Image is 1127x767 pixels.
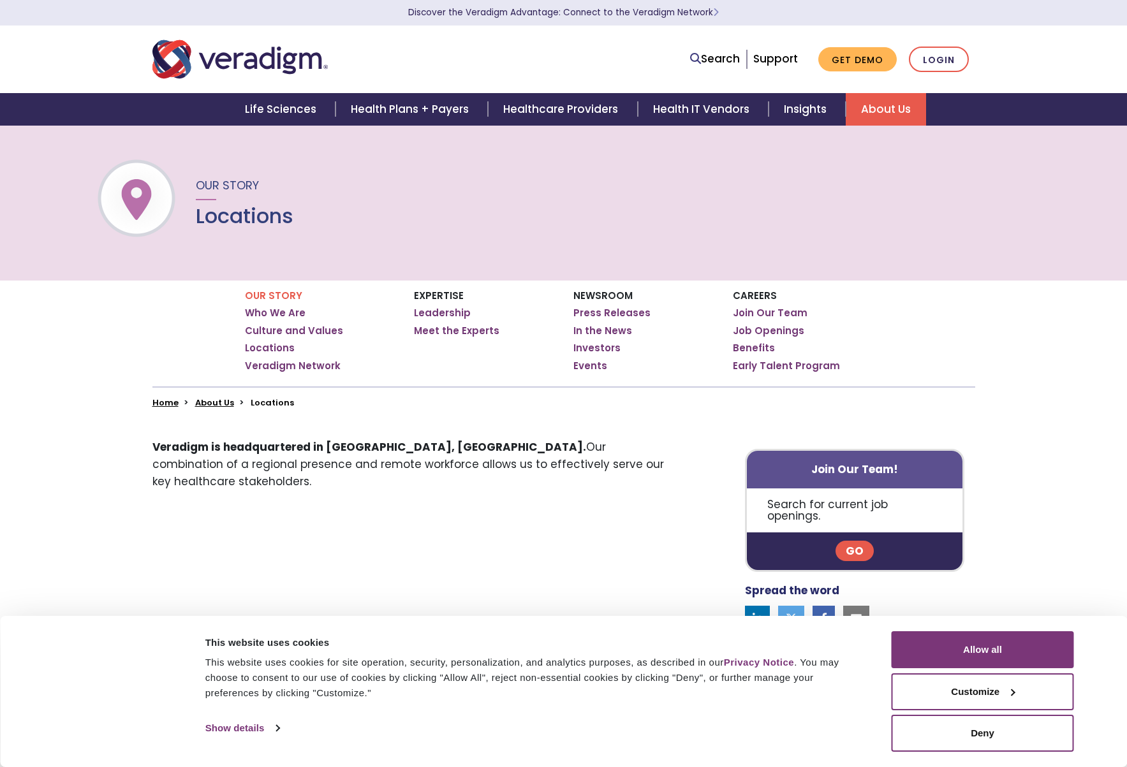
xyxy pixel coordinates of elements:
a: Health IT Vendors [638,93,769,126]
button: Allow all [892,631,1074,668]
a: Join Our Team [733,307,807,319]
a: Benefits [733,342,775,354]
a: In the News [573,325,632,337]
button: Customize [892,673,1074,710]
a: Healthcare Providers [488,93,637,126]
a: Culture and Values [245,325,343,337]
div: This website uses cookies [205,635,863,650]
p: Our combination of a regional presence and remote workforce allows us to effectively serve our ke... [152,439,674,491]
a: Job Openings [733,325,804,337]
span: Our Story [196,177,259,193]
a: Health Plans + Payers [335,93,488,126]
p: Search for current job openings. [747,488,963,532]
a: About Us [195,397,234,409]
a: Meet the Experts [414,325,499,337]
strong: Spread the word [745,583,839,598]
strong: Join Our Team! [811,462,898,477]
a: Life Sciences [230,93,335,126]
img: Veradigm logo [152,38,328,80]
button: Deny [892,715,1074,752]
a: Search [690,50,740,68]
div: This website uses cookies for site operation, security, personalization, and analytics purposes, ... [205,655,863,701]
a: About Us [846,93,926,126]
strong: Veradigm is headquartered in [GEOGRAPHIC_DATA], [GEOGRAPHIC_DATA]. [152,439,586,455]
a: Veradigm Network [245,360,341,372]
span: Learn More [713,6,719,18]
a: Go [836,541,874,561]
a: Login [909,47,969,73]
a: Home [152,397,179,409]
h1: Locations [196,204,293,228]
a: Press Releases [573,307,651,319]
a: Leadership [414,307,471,319]
a: Locations [245,342,295,354]
a: Investors [573,342,621,354]
a: Insights [769,93,846,126]
a: Discover the Veradigm Advantage: Connect to the Veradigm NetworkLearn More [408,6,719,18]
a: Get Demo [818,47,897,72]
a: Support [753,51,798,66]
a: Privacy Notice [724,657,794,668]
a: Who We Are [245,307,306,319]
a: Early Talent Program [733,360,840,372]
a: Show details [205,719,279,738]
a: Events [573,360,607,372]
